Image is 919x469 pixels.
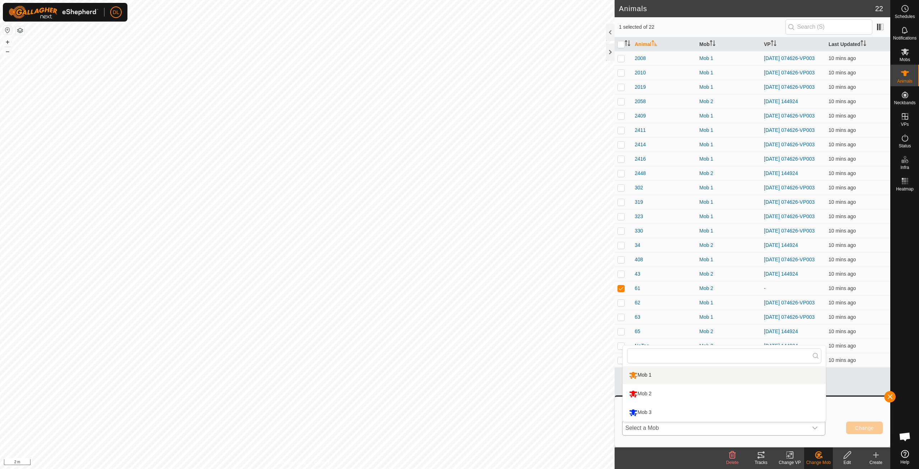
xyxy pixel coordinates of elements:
[627,369,653,381] div: Mob 1
[623,366,826,422] ul: Option List
[901,122,909,127] span: VPs
[900,58,910,62] span: Mobs
[860,41,866,47] p-sorticon: Activate to sort
[829,285,856,291] span: 29 Sept 2025, 4:31 pm
[764,285,766,291] app-display-virtual-paddock-transition: -
[764,113,815,119] a: [DATE] 074626-VP003
[829,314,856,320] span: 29 Sept 2025, 4:31 pm
[635,184,643,192] span: 302
[829,257,856,262] span: 29 Sept 2025, 4:31 pm
[829,357,856,363] span: 29 Sept 2025, 4:31 pm
[804,459,833,466] div: Change Mob
[829,127,856,133] span: 29 Sept 2025, 4:31 pm
[764,98,798,104] a: [DATE] 144924
[635,155,646,163] span: 2416
[829,213,856,219] span: 29 Sept 2025, 4:31 pm
[764,185,815,190] a: [DATE] 074626-VP003
[623,385,826,403] li: Mob 2
[764,170,798,176] a: [DATE] 144924
[699,184,758,192] div: Mob 1
[635,141,646,148] span: 2414
[625,41,630,47] p-sorticon: Activate to sort
[764,300,815,305] a: [DATE] 074626-VP003
[900,165,909,170] span: Infra
[829,271,856,277] span: 29 Sept 2025, 4:31 pm
[627,388,653,400] div: Mob 2
[771,41,776,47] p-sorticon: Activate to sort
[829,156,856,162] span: 29 Sept 2025, 4:31 pm
[895,14,915,19] span: Schedules
[635,285,640,292] span: 61
[699,98,758,105] div: Mob 2
[635,198,643,206] span: 319
[635,242,640,249] span: 34
[699,198,758,206] div: Mob 1
[635,256,643,263] span: 408
[635,69,646,77] span: 2010
[829,300,856,305] span: 29 Sept 2025, 4:31 pm
[699,112,758,120] div: Mob 1
[622,421,808,435] span: Select a Mob
[699,213,758,220] div: Mob 1
[764,199,815,205] a: [DATE] 074626-VP003
[635,270,640,278] span: 43
[627,406,653,419] div: Mob 3
[764,55,815,61] a: [DATE] 074626-VP003
[632,37,696,51] th: Animal
[635,227,643,235] span: 330
[829,343,856,349] span: 29 Sept 2025, 4:31 pm
[764,213,815,219] a: [DATE] 074626-VP003
[897,79,913,83] span: Animals
[899,144,911,148] span: Status
[764,257,815,262] a: [DATE] 074626-VP003
[761,37,826,51] th: VP
[619,4,875,13] h2: Animals
[764,142,815,147] a: [DATE] 074626-VP003
[875,3,883,14] span: 22
[635,127,646,134] span: 2411
[894,101,915,105] span: Neckbands
[829,170,856,176] span: 29 Sept 2025, 4:31 pm
[829,142,856,147] span: 29 Sept 2025, 4:31 pm
[829,242,856,248] span: 29 Sept 2025, 4:31 pm
[635,313,640,321] span: 63
[699,155,758,163] div: Mob 1
[826,37,890,51] th: Last Updated
[855,425,874,431] span: Change
[635,213,643,220] span: 323
[764,242,798,248] a: [DATE] 144924
[710,41,715,47] p-sorticon: Activate to sort
[623,366,826,384] li: Mob 1
[635,98,646,105] span: 2058
[747,459,775,466] div: Tracks
[775,459,804,466] div: Change VP
[699,141,758,148] div: Mob 1
[699,55,758,62] div: Mob 1
[699,83,758,91] div: Mob 1
[699,285,758,292] div: Mob 2
[829,98,856,104] span: 29 Sept 2025, 4:31 pm
[699,342,758,350] div: Mob 2
[764,343,798,349] a: [DATE] 144924
[699,328,758,335] div: Mob 2
[829,113,856,119] span: 29 Sept 2025, 4:31 pm
[635,170,646,177] span: 2448
[635,55,646,62] span: 2008
[829,70,856,75] span: 29 Sept 2025, 4:31 pm
[16,26,24,35] button: Map Layers
[764,271,798,277] a: [DATE] 144924
[764,70,815,75] a: [DATE] 074626-VP003
[862,459,890,466] div: Create
[3,26,12,35] button: Reset Map
[833,459,862,466] div: Edit
[764,127,815,133] a: [DATE] 074626-VP003
[623,404,826,422] li: Mob 3
[896,187,914,191] span: Heatmap
[699,170,758,177] div: Mob 2
[829,328,856,334] span: 29 Sept 2025, 4:31 pm
[894,426,916,447] div: Open chat
[829,199,856,205] span: 29 Sept 2025, 4:31 pm
[764,156,815,162] a: [DATE] 074626-VP003
[699,313,758,321] div: Mob 1
[699,256,758,263] div: Mob 1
